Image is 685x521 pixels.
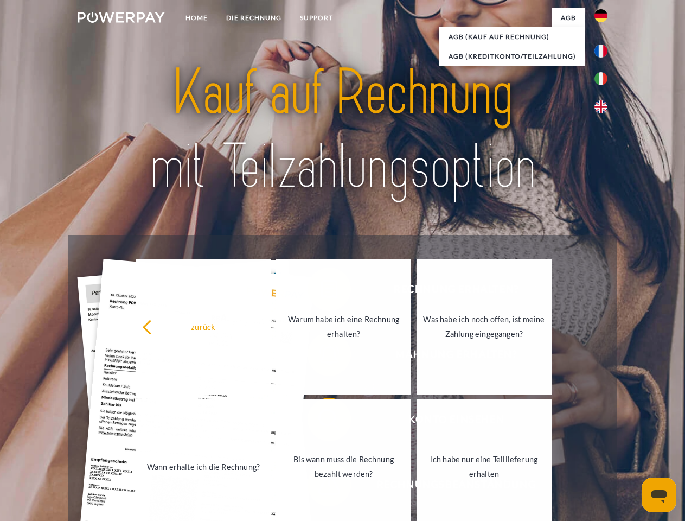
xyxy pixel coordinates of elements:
div: Wann erhalte ich die Rechnung? [142,459,264,474]
a: agb [552,8,585,28]
div: zurück [142,319,264,334]
img: title-powerpay_de.svg [104,52,581,208]
a: DIE RECHNUNG [217,8,291,28]
img: en [594,100,607,113]
a: SUPPORT [291,8,342,28]
div: Bis wann muss die Rechnung bezahlt werden? [283,452,405,481]
img: fr [594,45,607,58]
a: Was habe ich noch offen, ist meine Zahlung eingegangen? [417,259,552,395]
a: AGB (Kauf auf Rechnung) [439,27,585,47]
div: Warum habe ich eine Rechnung erhalten? [283,312,405,341]
a: AGB (Kreditkonto/Teilzahlung) [439,47,585,66]
iframe: Button to launch messaging window [642,478,676,512]
img: logo-powerpay-white.svg [78,12,165,23]
img: it [594,72,607,85]
img: de [594,9,607,22]
a: Home [176,8,217,28]
div: Ich habe nur eine Teillieferung erhalten [423,452,545,481]
div: Was habe ich noch offen, ist meine Zahlung eingegangen? [423,312,545,341]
